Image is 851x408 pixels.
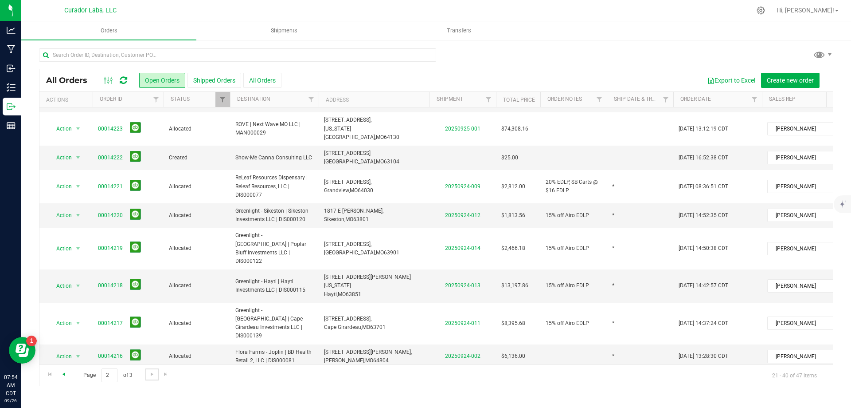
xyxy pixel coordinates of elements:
input: Search Order ID, Destination, Customer PO... [39,48,436,62]
a: 00014221 [98,182,123,191]
span: ReLeaf Resources Dispensary | Releaf Resources, LLC | DIS000077 [235,174,313,199]
span: Action [48,317,72,329]
span: Cape Girardeau, [324,324,362,330]
a: Go to the previous page [57,368,70,380]
span: [PERSON_NAME] [768,350,834,363]
span: select [73,209,84,222]
a: 00014220 [98,211,123,220]
a: Order Notes [547,96,582,102]
span: Show-Me Canna Consulting LLC [235,154,313,162]
span: [STREET_ADDRESS][PERSON_NAME], [324,349,412,355]
span: 63901 [384,250,399,256]
span: Allocated [169,319,225,328]
a: Shipments [196,21,371,40]
span: $6,136.00 [501,352,525,360]
a: Filter [149,92,164,107]
span: 15% off Airo EDLP [546,211,589,220]
span: select [73,317,84,329]
span: Grandview, [324,187,350,194]
inline-svg: Outbound [7,102,16,111]
a: Filter [592,92,607,107]
button: Export to Excel [702,73,761,88]
span: [PERSON_NAME] [768,151,834,164]
div: Manage settings [755,6,766,15]
a: 00014222 [98,154,123,162]
a: Order Date [680,96,711,102]
span: Action [48,209,72,222]
span: MO [350,187,358,194]
span: Action [48,280,72,292]
span: MO [362,324,370,330]
span: [DATE] 08:36:51 CDT [679,182,728,191]
a: 20250924-011 [445,320,480,326]
a: Order ID [100,96,122,102]
span: [DATE] 14:52:35 CDT [679,211,728,220]
span: Transfers [435,27,483,35]
span: Greenlight - [GEOGRAPHIC_DATA] | Poplar Bluff Investments LLC | DIS000122 [235,231,313,265]
span: [PERSON_NAME] [768,180,834,193]
span: Shipments [259,27,309,35]
a: 20250924-013 [445,282,480,289]
span: 20% EDLP, SB Carts @ $16 EDLP [546,178,601,195]
span: MO [376,134,384,140]
span: [PERSON_NAME] [768,209,834,222]
span: Allocated [169,352,225,360]
p: 07:54 AM CDT [4,373,17,397]
span: select [73,280,84,292]
a: Filter [659,92,673,107]
a: Filter [747,92,762,107]
a: 20250924-009 [445,183,480,190]
span: $74,308.16 [501,125,528,133]
a: Filter [481,92,496,107]
span: [GEOGRAPHIC_DATA], [324,250,376,256]
input: 2 [101,368,117,382]
span: Sikeston, [324,216,345,222]
span: Page of 3 [76,368,140,382]
span: 63701 [370,324,386,330]
button: Shipped Orders [187,73,241,88]
span: 64030 [358,187,373,194]
span: $2,812.00 [501,182,525,191]
a: 20250925-001 [445,126,480,132]
span: [PERSON_NAME] [768,123,834,135]
span: [DATE] 14:50:38 CDT [679,244,728,253]
a: Go to the next page [145,368,158,380]
a: Filter [215,92,230,107]
span: select [73,151,84,164]
a: 00014216 [98,352,123,360]
span: Greenlight - [GEOGRAPHIC_DATA] | Cape Girardeau Investments LLC | DIS000139 [235,306,313,341]
inline-svg: Manufacturing [7,45,16,54]
button: Open Orders [139,73,185,88]
span: MO [365,357,373,364]
inline-svg: Inventory [7,83,16,92]
span: select [73,350,84,363]
span: $1,813.56 [501,211,525,220]
a: Filter [304,92,319,107]
button: All Orders [243,73,281,88]
span: Orders [89,27,129,35]
span: MO [376,158,384,165]
span: [PERSON_NAME] [768,242,834,255]
a: 00014218 [98,281,123,290]
span: MO [376,250,384,256]
button: Create new order [761,73,820,88]
a: 20250924-002 [445,353,480,359]
span: 15% off Airo EDLP [546,281,589,290]
span: ROVE | Next Wave MO LLC | MAN000029 [235,120,313,137]
span: [DATE] 16:52:38 CDT [679,154,728,162]
span: [STREET_ADDRESS], [324,117,371,123]
span: All Orders [46,75,96,85]
span: [PERSON_NAME] [768,280,834,292]
span: Create new order [767,77,814,84]
a: 00014217 [98,319,123,328]
span: select [73,180,84,193]
inline-svg: Analytics [7,26,16,35]
span: [DATE] 14:42:57 CDT [679,281,728,290]
span: [STREET_ADDRESS], [324,179,371,185]
a: Status [171,96,190,102]
span: Allocated [169,125,225,133]
span: 21 - 40 of 47 items [765,368,824,382]
span: [STREET_ADDRESS], [324,316,371,322]
span: 63104 [384,158,399,165]
span: MO [345,216,353,222]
